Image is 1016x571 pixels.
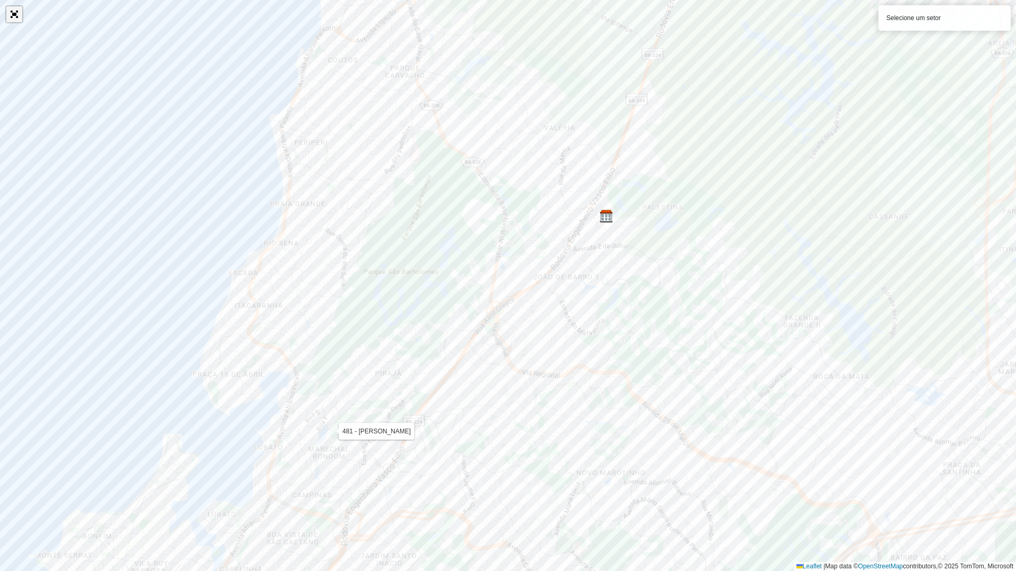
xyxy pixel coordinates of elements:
[823,563,825,570] span: |
[878,5,1011,31] div: Selecione um setor
[796,563,822,570] a: Leaflet
[794,562,1016,571] div: Map data © contributors,© 2025 TomTom, Microsoft
[6,6,22,22] a: Abrir mapa em tela cheia
[858,563,903,570] a: OpenStreetMap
